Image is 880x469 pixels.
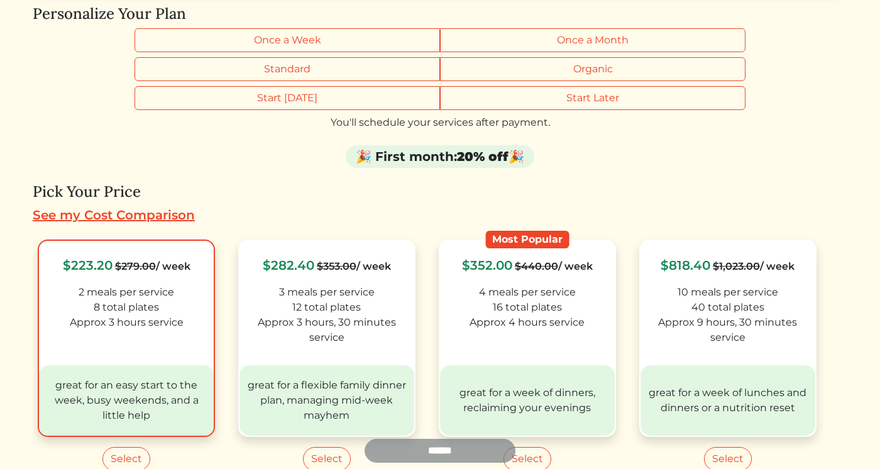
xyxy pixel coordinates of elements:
a: See my Cost Comparison [33,207,195,223]
div: 3 meals per service [245,285,409,300]
h4: Pick Your Price [33,183,847,201]
span: $282.40 [263,258,314,273]
div: 🎉 First month: 🎉 [346,145,534,168]
div: 12 total plates [245,300,409,315]
label: Standard [135,57,440,81]
label: Once a Month [440,28,745,52]
s: $440.00 [515,260,558,272]
div: 8 total plates [44,300,209,315]
div: Approx 4 hours service [445,315,610,330]
div: 10 meals per service [646,285,810,300]
div: great for a flexible family dinner plan, managing mid-week mayhem [239,365,414,436]
div: 4 meals per service [445,285,610,300]
span: $352.00 [462,258,512,273]
label: Organic [440,57,745,81]
div: Approx 3 hours, 30 minutes service [245,315,409,345]
div: You'll schedule your services after payment. [33,115,847,130]
div: 2 meals per service [44,285,209,300]
span: / week [713,260,795,272]
h4: Personalize Your Plan [33,5,847,23]
div: Approx 9 hours, 30 minutes service [646,315,810,345]
s: $353.00 [317,260,356,272]
div: Grocery type [135,57,745,81]
div: great for an easy start to the week, busy weekends, and a little help [39,365,214,436]
div: Most Popular [485,231,569,248]
s: $1,023.00 [713,260,760,272]
s: $279.00 [115,260,156,272]
div: Approx 3 hours service [44,315,209,330]
strong: 20% off [457,149,509,164]
div: 16 total plates [445,300,610,315]
span: / week [515,260,593,272]
label: Once a Week [135,28,440,52]
span: / week [317,260,391,272]
div: great for a week of dinners, reclaiming your evenings [440,365,615,436]
div: great for a week of lunches and dinners or a nutrition reset [641,365,815,436]
div: Start timing [135,86,745,110]
span: $223.20 [63,258,113,273]
div: Billing frequency [135,28,745,52]
div: 40 total plates [646,300,810,315]
label: Start [DATE] [135,86,440,110]
span: / week [115,260,190,272]
label: Start Later [440,86,745,110]
span: $818.40 [661,258,710,273]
